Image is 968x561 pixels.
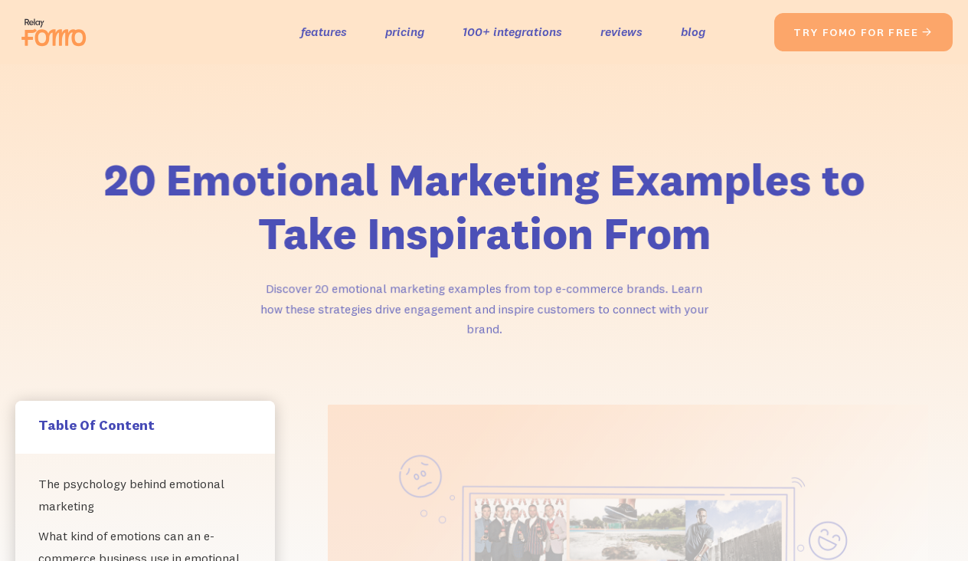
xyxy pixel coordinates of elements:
[385,21,424,43] a: pricing
[463,21,562,43] a: 100+ integrations
[38,469,252,521] a: The psychology behind emotional marketing
[681,21,705,43] a: blog
[301,21,347,43] a: features
[921,25,934,39] span: 
[600,21,643,43] a: reviews
[256,278,712,340] p: Discover 20 emotional marketing examples from top e-commerce brands. Learn how these strategies d...
[774,13,953,51] a: try fomo for free
[93,153,874,260] h1: 20 Emotional Marketing Examples to Take Inspiration From
[38,416,252,434] h5: Table Of Content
